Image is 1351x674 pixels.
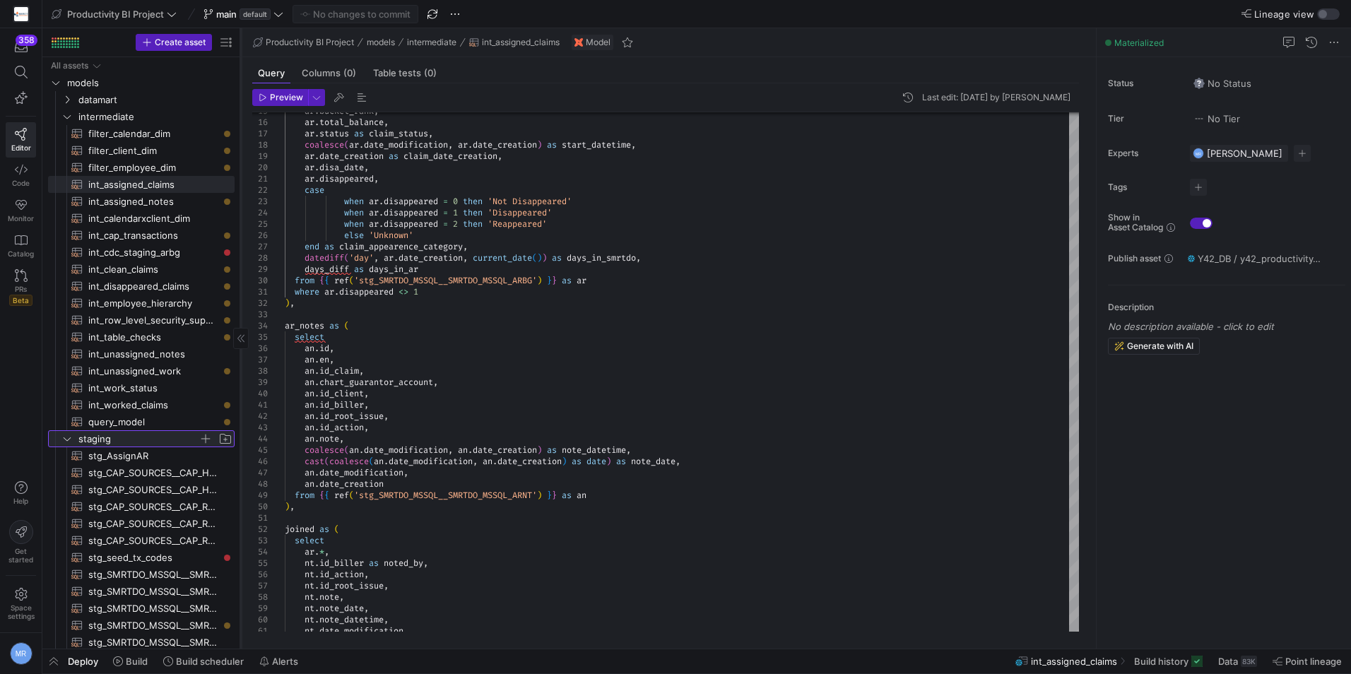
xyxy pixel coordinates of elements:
[258,69,285,78] span: Query
[1108,148,1179,158] span: Experts
[48,193,235,210] div: Press SPACE to select this row.
[463,252,468,264] span: ,
[10,642,33,665] div: MR
[88,295,218,312] span: int_employee_hierarchy​​​​​​​​​​
[12,497,30,505] span: Help
[252,309,268,320] div: 33
[48,379,235,396] a: int_work_status​​​​​​​​​​
[344,320,349,331] span: (
[379,196,384,207] span: .
[249,34,358,51] button: Productivity BI Project
[344,196,364,207] span: when
[314,117,319,128] span: .
[488,207,552,218] span: 'Disappeared'
[6,2,36,26] a: https://storage.googleapis.com/y42-prod-data-exchange/images/6On40cC7BTNLwgzZ6Z6KvpMAPxzV1NWE9CLY...
[547,275,552,286] span: }
[6,193,36,228] a: Monitor
[88,601,218,617] span: stg_SMRTDO_MSSQL__SMRTDO_MSSQL_ARNT​​​​​​​​​​
[48,176,235,193] a: int_assigned_claims​​​​​​​​​​
[369,207,379,218] span: ar
[394,252,399,264] span: .
[67,8,164,20] span: Productivity BI Project
[324,241,334,252] span: as
[295,286,319,297] span: where
[12,179,30,187] span: Code
[305,241,319,252] span: end
[552,275,557,286] span: }
[1193,78,1251,89] span: No Status
[6,158,36,193] a: Code
[1108,182,1179,192] span: Tags
[488,196,572,207] span: 'Not Disappeared'
[88,194,218,210] span: int_assigned_notes​​​​​​​​​​
[354,275,537,286] span: 'stg_SMRTDO_MSSQL__SMRTDO_MSSQL_ARBG'
[48,345,235,362] a: int_unassigned_notes​​​​​​​​​​
[364,162,369,173] span: ,
[252,173,268,184] div: 21
[252,184,268,196] div: 22
[48,159,235,176] a: filter_employee_dim​​​​​​​​​​
[339,286,394,297] span: disappeared
[252,196,268,207] div: 23
[88,227,218,244] span: int_cap_transactions​​​​​​​​​​
[552,252,562,264] span: as
[1207,148,1282,159] span: [PERSON_NAME]
[314,162,319,173] span: .
[48,312,235,329] a: int_row_level_security_supervisor​​​​​​​​​​
[532,252,537,264] span: (
[305,128,314,139] span: ar
[252,128,268,139] div: 17
[1190,74,1255,93] button: No statusNo Status
[48,57,235,74] div: Press SPACE to select this row.
[636,252,641,264] span: ,
[369,230,413,241] span: 'Unknown'
[399,252,463,264] span: date_creation
[363,34,399,51] button: models
[48,5,180,23] button: Productivity BI Project
[453,207,458,218] span: 1
[88,160,218,176] span: filter_employee_dim​​​​​​​​​​
[537,139,542,150] span: )
[1212,649,1263,673] button: Data83K
[48,210,235,227] div: Press SPACE to select this row.
[1241,656,1257,667] div: 83K
[88,550,218,566] span: stg_seed_tx_codes​​​​​​​​​​
[6,639,36,668] button: MR
[329,343,334,354] span: ,
[453,218,458,230] span: 2
[384,207,438,218] span: disappeared
[48,227,235,244] a: int_cap_transactions​​​​​​​​​​
[482,37,560,47] span: int_assigned_claims
[1108,78,1179,88] span: Status
[329,320,339,331] span: as
[537,275,542,286] span: )
[389,150,399,162] span: as
[488,218,547,230] span: 'Reappeared'
[6,264,36,312] a: PRsBeta
[200,5,287,23] button: maindefault
[379,218,384,230] span: .
[48,549,235,566] a: stg_seed_tx_codes​​​​​​​​​​
[48,193,235,210] a: int_assigned_notes​​​​​​​​​​
[302,69,356,78] span: Columns
[88,617,218,634] span: stg_SMRTDO_MSSQL__SMRTDO_MSSQL_ARSP​​​​​​​​​​
[314,343,319,354] span: .
[631,139,636,150] span: ,
[6,514,36,569] button: Getstarted
[88,414,218,430] span: query_model​​​​​​​​​​
[349,252,374,264] span: 'day'
[88,448,218,464] span: stg_AssignAR​​​​​​​​​​
[136,34,212,51] button: Create asset
[48,142,235,159] div: Press SPACE to select this row.
[285,320,324,331] span: ar_notes
[586,37,610,47] span: Model
[463,241,468,252] span: ,
[252,89,308,106] button: Preview
[349,139,359,150] span: ar
[8,249,34,258] span: Catalog
[88,329,218,345] span: int_table_checks​​​​​​​​​​
[1108,338,1200,355] button: Generate with AI
[157,649,250,673] button: Build scheduler
[6,228,36,264] a: Catalog
[48,566,235,583] a: stg_SMRTDO_MSSQL__SMRTDO_MSSQL_ACTS​​​​​​​​​​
